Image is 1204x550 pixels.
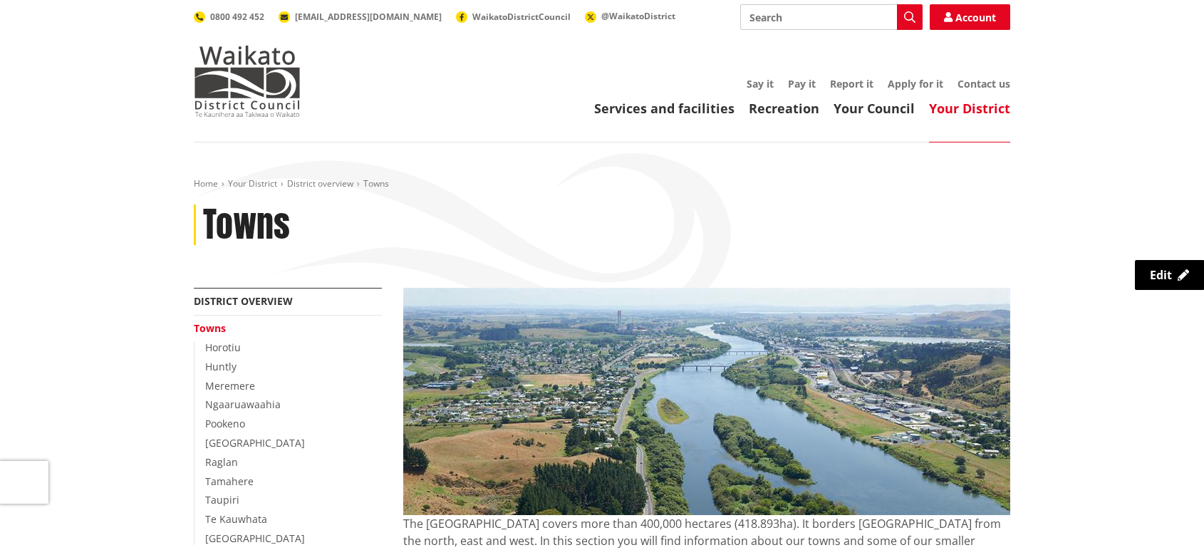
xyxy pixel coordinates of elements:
a: 0800 492 452 [194,11,264,23]
h1: Towns [203,204,290,246]
span: @WaikatoDistrict [601,10,675,22]
input: Search input [740,4,923,30]
a: Edit [1135,260,1204,290]
span: WaikatoDistrictCouncil [472,11,571,23]
a: Te Kauwhata [205,512,267,526]
span: 0800 492 452 [210,11,264,23]
a: Recreation [749,100,819,117]
a: Meremere [205,379,255,393]
a: Services and facilities [594,100,735,117]
a: Ngaaruawaahia [205,398,281,411]
span: [EMAIL_ADDRESS][DOMAIN_NAME] [295,11,442,23]
a: WaikatoDistrictCouncil [456,11,571,23]
a: [GEOGRAPHIC_DATA] [205,531,305,545]
a: Your District [929,100,1010,117]
a: Pookeno [205,417,245,430]
a: Horotiu [205,341,241,354]
a: Say it [747,77,774,90]
span: Edit [1150,267,1172,283]
img: Huntly-aerial-photograph [403,288,1010,515]
a: Report it [830,77,873,90]
a: Contact us [958,77,1010,90]
a: District overview [194,294,293,308]
a: @WaikatoDistrict [585,10,675,22]
nav: breadcrumb [194,178,1010,190]
a: District overview [287,177,353,190]
a: Raglan [205,455,238,469]
a: [GEOGRAPHIC_DATA] [205,436,305,450]
a: Tamahere [205,474,254,488]
a: Your District [228,177,277,190]
a: Pay it [788,77,816,90]
a: Towns [194,321,226,335]
a: Home [194,177,218,190]
a: Huntly [205,360,237,373]
img: Waikato District Council - Te Kaunihera aa Takiwaa o Waikato [194,46,301,117]
a: [EMAIL_ADDRESS][DOMAIN_NAME] [279,11,442,23]
a: Apply for it [888,77,943,90]
a: Your Council [834,100,915,117]
a: Taupiri [205,493,239,507]
span: Towns [363,177,389,190]
a: Account [930,4,1010,30]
